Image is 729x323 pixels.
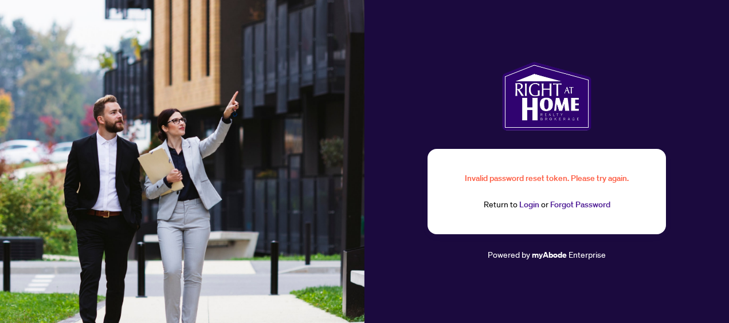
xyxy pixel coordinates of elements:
a: Forgot Password [550,199,610,210]
img: ma-logo [502,62,591,131]
div: Return to or [455,198,638,211]
span: Enterprise [569,249,606,259]
a: myAbode [532,249,567,261]
a: Login [519,199,539,210]
span: Powered by [488,249,530,259]
div: Invalid password reset token. Please try again. [455,172,638,184]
